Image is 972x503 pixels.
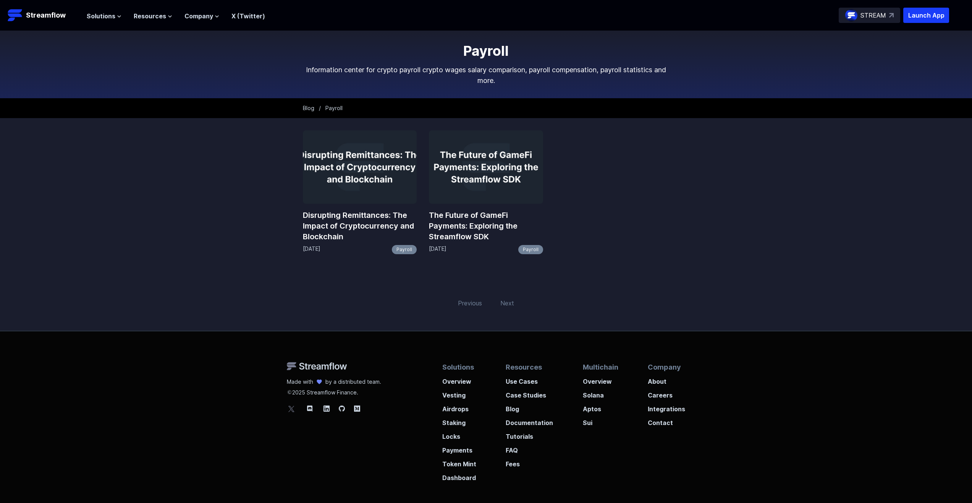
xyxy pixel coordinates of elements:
a: The Future of GameFi Payments: Exploring the Streamflow SDK [429,210,543,242]
a: X (Twitter) [231,12,265,20]
a: Token Mint [442,455,476,469]
p: Multichain [583,362,618,372]
a: Payroll [392,245,417,254]
p: Company [648,362,685,372]
a: Use Cases [506,372,553,386]
a: Contact [648,414,685,427]
img: Streamflow Logo [287,362,347,370]
span: Payroll [325,105,343,111]
button: Resources [134,11,172,21]
a: Sui [583,414,618,427]
p: [DATE] [303,245,320,254]
img: Streamflow Logo [8,8,23,23]
a: Dashboard [442,469,476,482]
a: Staking [442,414,476,427]
button: Solutions [87,11,121,21]
a: Blog [506,400,553,414]
span: Previous [453,294,487,312]
span: Next [496,294,519,312]
a: Streamflow [8,8,79,23]
img: streamflow-logo-circle.png [845,9,857,21]
a: Overview [442,372,476,386]
a: FAQ [506,441,553,455]
p: Information center for crypto payroll crypto wages salary comparison, payroll compensation, payro... [303,65,670,86]
a: About [648,372,685,386]
a: Integrations [648,400,685,414]
a: Disrupting Remittances: The Impact of Cryptocurrency and Blockchain [303,210,417,242]
a: Payroll [518,245,543,254]
span: Resources [134,11,166,21]
a: Fees [506,455,553,469]
a: Careers [648,386,685,400]
a: Solana [583,386,618,400]
a: Vesting [442,386,476,400]
p: Solutions [442,362,476,372]
a: Aptos [583,400,618,414]
button: Company [184,11,219,21]
p: 2025 Streamflow Finance. [287,386,381,396]
img: Disrupting Remittances: The Impact of Cryptocurrency and Blockchain [303,130,417,204]
span: Company [184,11,213,21]
h1: Payroll [303,43,670,58]
p: Made with [287,378,313,386]
a: Airdrops [442,400,476,414]
a: Documentation [506,414,553,427]
a: Locks [442,427,476,441]
p: STREAM [860,11,886,20]
span: / [319,105,321,111]
a: Payments [442,441,476,455]
a: Overview [583,372,618,386]
p: [DATE] [429,245,446,254]
a: Blog [303,105,314,111]
span: Solutions [87,11,115,21]
a: STREAM [839,8,900,23]
img: top-right-arrow.svg [889,13,894,18]
a: Case Studies [506,386,553,400]
button: Launch App [903,8,949,23]
a: Tutorials [506,427,553,441]
p: Resources [506,362,553,372]
p: by a distributed team. [325,378,381,386]
img: The Future of GameFi Payments: Exploring the Streamflow SDK [429,130,543,204]
p: Streamflow [26,10,66,21]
